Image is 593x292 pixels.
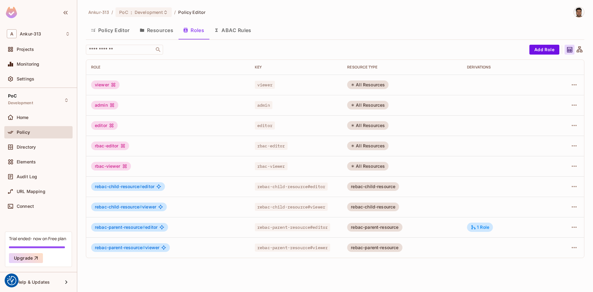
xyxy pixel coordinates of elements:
[6,7,17,18] img: SReyMgAAAABJRU5ErkJggg==
[17,174,37,179] span: Audit Log
[178,23,209,38] button: Roles
[17,280,50,285] span: Help & Updates
[255,101,272,109] span: admin
[20,31,41,36] span: Workspace: Ankur-313
[17,204,34,209] span: Connect
[91,142,129,150] div: rbac-editor
[95,184,154,189] span: editor
[142,245,145,250] span: #
[91,80,120,89] div: viewer
[91,101,118,109] div: admin
[119,9,128,15] span: PoC
[95,245,145,250] span: rebac-parent-resource
[347,203,399,211] div: rebac-child-resource
[86,23,135,38] button: Policy Editor
[91,65,245,70] div: Role
[135,9,163,15] span: Development
[255,142,288,150] span: rbac-editor
[17,159,36,164] span: Elements
[17,189,45,194] span: URL Mapping
[255,244,330,252] span: rebac-parent-resource#viewer
[139,184,142,189] span: #
[347,142,389,150] div: All Resources
[17,62,40,67] span: Monitoring
[347,243,402,252] div: rebac-parent-resource
[471,224,489,230] div: 1 Role
[255,81,275,89] span: viewer
[95,184,142,189] span: rebac-child-resource
[209,23,256,38] button: ABAC Rules
[255,121,275,130] span: editor
[17,76,34,81] span: Settings
[255,203,328,211] span: rebac-child-resource#viewer
[347,65,457,70] div: RESOURCE TYPE
[111,9,113,15] li: /
[95,204,142,209] span: rebac-child-resource
[9,253,43,263] button: Upgrade
[130,10,132,15] span: :
[255,65,337,70] div: Key
[95,225,158,230] span: editor
[574,7,584,17] img: Vladimir Shopov
[7,276,16,285] img: Revisit consent button
[174,9,176,15] li: /
[139,204,142,209] span: #
[255,162,288,170] span: rbac-viewer
[142,224,145,230] span: #
[347,223,402,232] div: rebac-parent-resource
[91,162,131,171] div: rbac-viewer
[347,101,389,109] div: All Resources
[255,183,328,191] span: rebac-child-resource#editor
[347,182,399,191] div: rebac-child-resource
[7,276,16,285] button: Consent Preferences
[8,101,33,105] span: Development
[347,162,389,171] div: All Resources
[17,145,36,150] span: Directory
[91,121,118,130] div: editor
[529,45,559,55] button: Add Role
[17,47,34,52] span: Projects
[95,245,159,250] span: viewer
[17,130,30,135] span: Policy
[88,9,109,15] span: the active workspace
[95,224,145,230] span: rebac-parent-resource
[255,223,330,231] span: rebac-parent-resource#editor
[347,80,389,89] div: All Resources
[135,23,178,38] button: Resources
[467,65,543,70] div: Derivations
[178,9,205,15] span: Policy Editor
[7,29,17,38] span: A
[17,115,29,120] span: Home
[347,121,389,130] div: All Resources
[8,93,17,98] span: PoC
[9,236,66,241] div: Trial ended- now on Free plan
[95,204,156,209] span: viewer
